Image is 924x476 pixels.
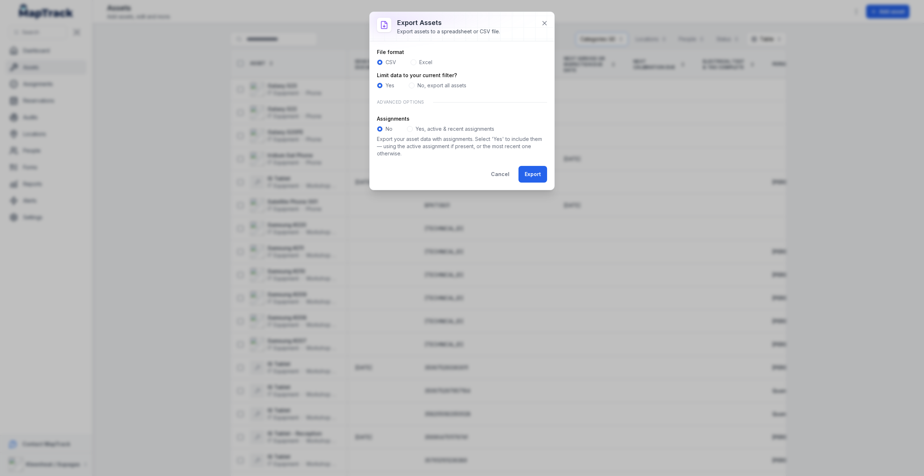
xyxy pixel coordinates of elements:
[416,125,494,133] label: Yes, active & recent assignments
[386,125,392,133] label: No
[397,18,500,28] h3: Export assets
[417,82,466,89] label: No, export all assets
[419,59,432,66] label: Excel
[377,49,404,56] label: File format
[386,59,396,66] label: CSV
[485,166,516,183] button: Cancel
[377,115,409,122] label: Assignments
[377,72,457,79] label: Limit data to your current filter?
[397,28,500,35] div: Export assets to a spreadsheet or CSV file.
[518,166,547,183] button: Export
[386,82,394,89] label: Yes
[377,95,547,109] div: Advanced Options
[377,135,547,157] p: Export your asset data with assignments. Select 'Yes' to include them — using the active assignme...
